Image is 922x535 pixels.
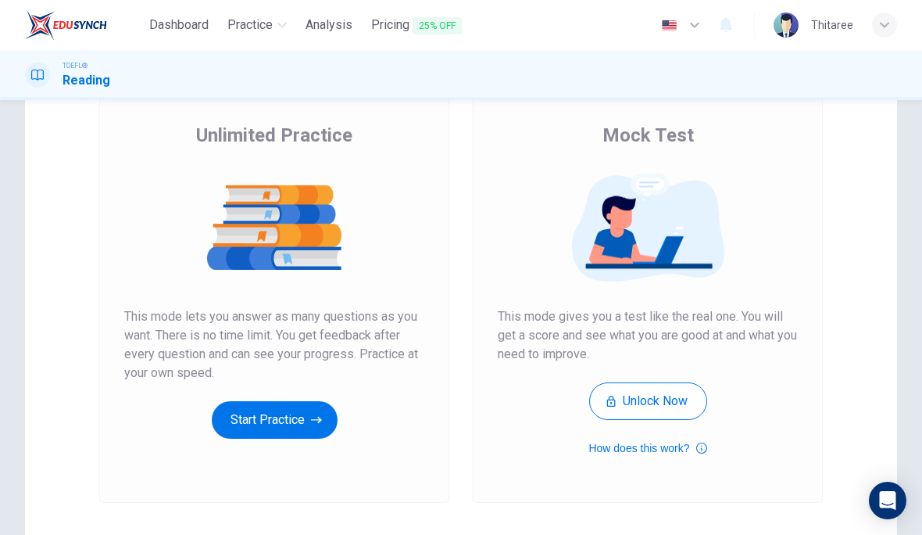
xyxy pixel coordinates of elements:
span: Mock Test [602,123,694,148]
span: This mode gives you a test like the real one. You will get a score and see what you are good at a... [498,307,798,364]
div: Open Intercom Messenger [869,482,906,519]
span: Analysis [306,16,352,34]
button: Analysis [299,11,359,39]
div: Thitaree [811,16,853,34]
span: Practice [227,16,273,34]
img: EduSynch logo [25,9,107,41]
span: 25% OFF [413,17,462,34]
button: Start Practice [212,401,338,439]
button: Unlock Now [589,382,707,420]
img: en [659,20,679,31]
span: Pricing [371,16,462,35]
span: Dashboard [149,16,209,34]
h1: Reading [63,71,110,90]
span: Unlimited Practice [196,123,352,148]
button: Pricing25% OFF [365,11,468,40]
button: Practice [221,11,293,39]
span: TOEFL® [63,60,88,71]
a: Dashboard [143,11,215,40]
img: Profile picture [774,13,799,38]
a: Analysis [299,11,359,40]
a: EduSynch logo [25,9,143,41]
span: This mode lets you answer as many questions as you want. There is no time limit. You get feedback... [124,307,424,382]
button: Dashboard [143,11,215,39]
button: How does this work? [588,439,706,458]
